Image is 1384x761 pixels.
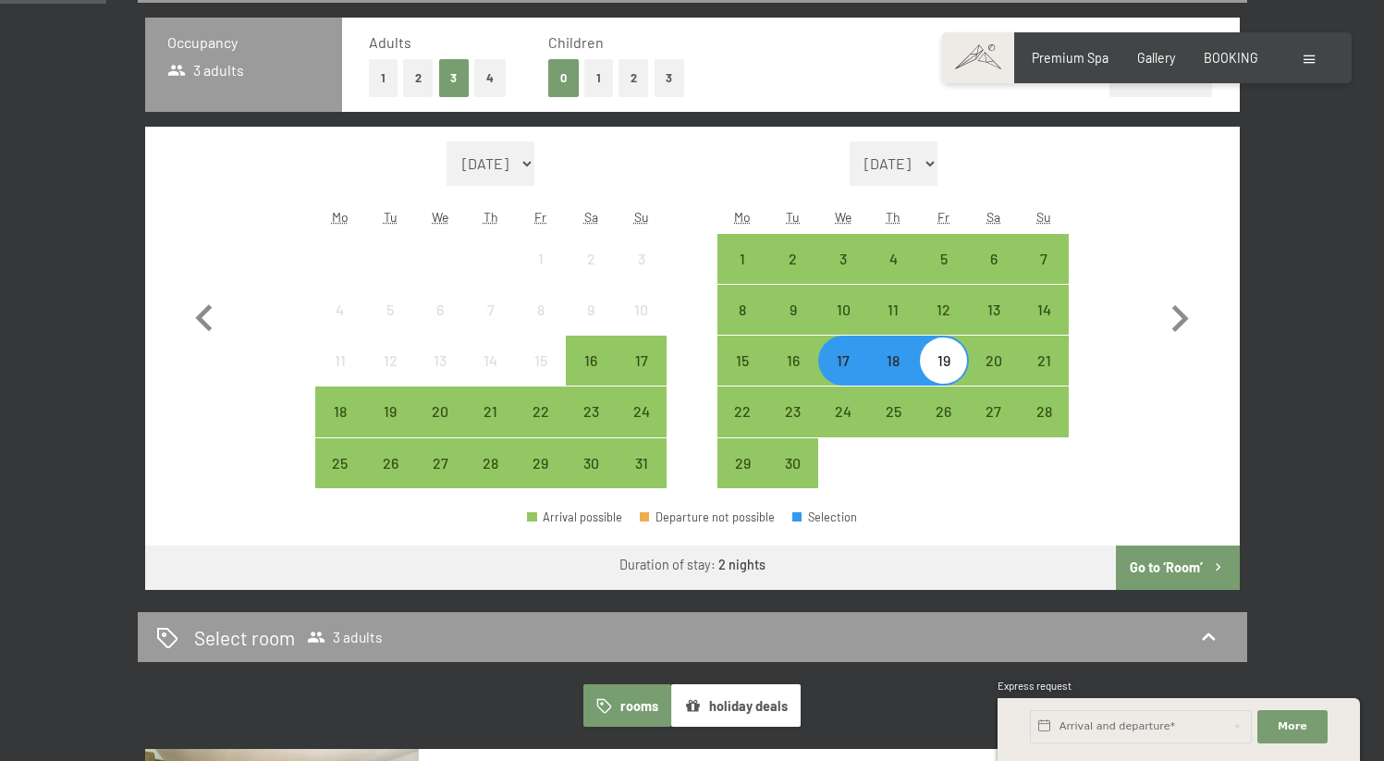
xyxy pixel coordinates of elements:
[717,336,767,386] div: Mon Sep 15 2025
[770,302,816,349] div: 9
[527,511,622,523] div: Arrival possible
[1036,209,1051,225] abbr: Sunday
[616,285,666,335] div: Arrival not possible
[868,336,918,386] div: Arrival possible
[734,209,751,225] abbr: Monday
[315,285,365,335] div: Arrival not possible
[868,387,918,436] div: Thu Sep 25 2025
[619,556,765,574] div: Duration of stay:
[1021,302,1067,349] div: 14
[969,336,1019,386] div: Sat Sep 20 2025
[971,353,1017,399] div: 20
[367,404,413,450] div: 19
[468,302,514,349] div: 7
[516,438,566,488] div: Arrival possible
[415,387,465,436] div: Arrival possible
[194,624,295,651] h2: Select room
[768,234,818,284] div: Arrival possible
[367,456,413,502] div: 26
[937,209,949,225] abbr: Friday
[566,438,616,488] div: Arrival possible
[466,387,516,436] div: Arrival possible
[1019,285,1069,335] div: Sun Sep 14 2025
[466,285,516,335] div: Arrival not possible
[365,438,415,488] div: Arrival possible
[1019,285,1069,335] div: Arrival possible
[719,456,765,502] div: 29
[870,252,916,298] div: 4
[566,285,616,335] div: Arrival not possible
[417,353,463,399] div: 13
[718,557,765,572] b: 2 nights
[167,32,320,53] h3: Occupancy
[868,234,918,284] div: Arrival possible
[439,59,470,97] button: 3
[818,387,868,436] div: Wed Sep 24 2025
[717,438,767,488] div: Arrival possible
[403,59,434,97] button: 2
[768,234,818,284] div: Tue Sep 02 2025
[415,336,465,386] div: Arrival not possible
[820,404,866,450] div: 24
[516,234,566,284] div: Fri Aug 01 2025
[971,302,1017,349] div: 13
[566,234,616,284] div: Arrival not possible
[671,684,801,727] button: holiday deals
[365,285,415,335] div: Arrival not possible
[870,404,916,450] div: 25
[534,209,546,225] abbr: Friday
[315,285,365,335] div: Mon Aug 04 2025
[167,60,245,80] span: 3 adults
[618,456,664,502] div: 31
[768,438,818,488] div: Tue Sep 30 2025
[868,285,918,335] div: Thu Sep 11 2025
[717,285,767,335] div: Mon Sep 08 2025
[1153,141,1206,489] button: Next month
[1116,546,1239,590] button: Go to ‘Room’
[365,387,415,436] div: Tue Aug 19 2025
[768,387,818,436] div: Arrival possible
[640,511,775,523] div: Departure not possible
[307,628,383,646] span: 3 adults
[717,234,767,284] div: Mon Sep 01 2025
[516,285,566,335] div: Arrival not possible
[820,252,866,298] div: 3
[468,456,514,502] div: 28
[518,404,564,450] div: 22
[315,438,365,488] div: Arrival possible
[818,285,868,335] div: Arrival possible
[792,511,857,523] div: Selection
[516,336,566,386] div: Fri Aug 15 2025
[369,33,411,51] span: Adults
[518,252,564,298] div: 1
[770,252,816,298] div: 2
[365,336,415,386] div: Arrival not possible
[969,336,1019,386] div: Arrival possible
[566,336,616,386] div: Arrival possible
[868,336,918,386] div: Thu Sep 18 2025
[918,336,968,386] div: Arrival possible
[474,59,506,97] button: 4
[717,285,767,335] div: Arrival possible
[920,302,966,349] div: 12
[415,387,465,436] div: Wed Aug 20 2025
[516,438,566,488] div: Fri Aug 29 2025
[918,285,968,335] div: Fri Sep 12 2025
[655,59,685,97] button: 3
[468,404,514,450] div: 21
[616,387,666,436] div: Sun Aug 24 2025
[568,353,614,399] div: 16
[365,387,415,436] div: Arrival possible
[1137,50,1175,66] span: Gallery
[315,387,365,436] div: Arrival possible
[618,353,664,399] div: 17
[1278,719,1307,734] span: More
[634,209,649,225] abbr: Sunday
[568,456,614,502] div: 30
[870,353,916,399] div: 18
[868,285,918,335] div: Arrival possible
[616,438,666,488] div: Sun Aug 31 2025
[466,438,516,488] div: Arrival possible
[616,336,666,386] div: Sun Aug 17 2025
[719,252,765,298] div: 1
